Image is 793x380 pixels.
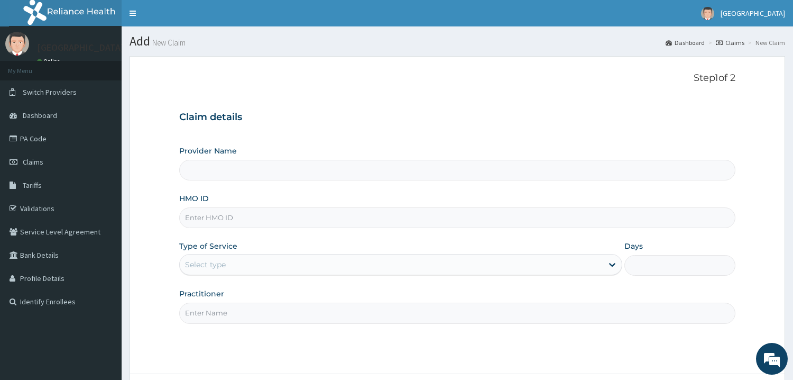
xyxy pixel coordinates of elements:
[721,8,785,18] span: [GEOGRAPHIC_DATA]
[37,43,124,52] p: [GEOGRAPHIC_DATA]
[179,112,735,123] h3: Claim details
[179,303,735,323] input: Enter Name
[701,7,714,20] img: User Image
[179,73,735,84] p: Step 1 of 2
[666,38,705,47] a: Dashboard
[745,38,785,47] li: New Claim
[179,146,237,156] label: Provider Name
[716,38,744,47] a: Claims
[23,87,77,97] span: Switch Providers
[130,34,785,48] h1: Add
[23,157,43,167] span: Claims
[179,193,209,204] label: HMO ID
[624,241,643,251] label: Days
[185,259,226,270] div: Select type
[179,207,735,228] input: Enter HMO ID
[179,288,224,299] label: Practitioner
[37,58,62,65] a: Online
[23,111,57,120] span: Dashboard
[150,39,186,47] small: New Claim
[5,32,29,56] img: User Image
[23,180,42,190] span: Tariffs
[179,241,237,251] label: Type of Service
